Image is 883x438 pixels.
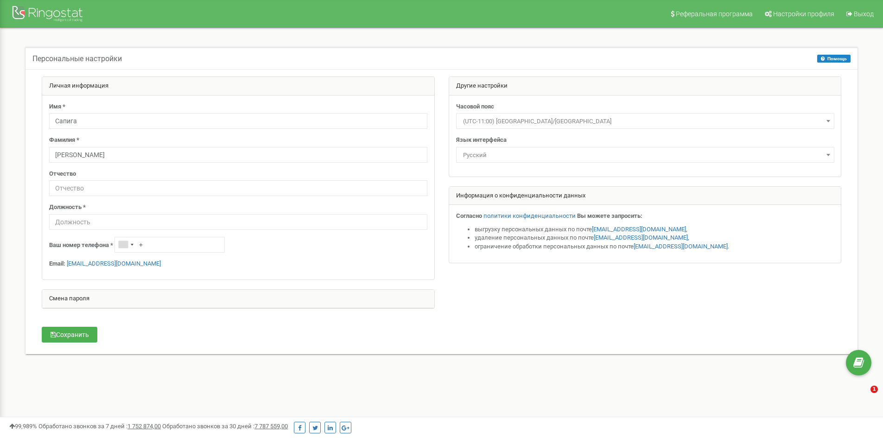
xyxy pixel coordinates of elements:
[49,102,65,111] label: Имя *
[456,147,834,163] span: Русский
[9,423,37,430] span: 99,989%
[49,170,76,178] label: Отчество
[475,242,834,251] li: ограничение обработки персональных данных по почте .
[49,136,79,145] label: Фамилия *
[49,260,65,267] strong: Email:
[456,113,834,129] span: (UTC-11:00) Pacific/Midway
[114,237,225,253] input: +1-800-555-55-55
[475,234,834,242] li: удаление персональных данных по почте ,
[42,290,434,308] div: Смена пароля
[456,102,494,111] label: Часовой пояс
[459,115,831,128] span: (UTC-11:00) Pacific/Midway
[49,241,113,250] label: Ваш номер телефона *
[459,149,831,162] span: Русский
[854,10,874,18] span: Выход
[449,77,841,95] div: Другие настройки
[449,187,841,205] div: Информация о конфиденциальности данных
[254,423,288,430] u: 7 787 559,00
[32,55,122,63] h5: Персональные настройки
[870,386,878,393] span: 1
[42,77,434,95] div: Личная информация
[594,234,688,241] a: [EMAIL_ADDRESS][DOMAIN_NAME]
[42,327,97,343] button: Сохранить
[577,212,642,219] strong: Вы можете запросить:
[49,113,427,129] input: Имя
[851,386,874,408] iframe: Intercom live chat
[483,212,576,219] a: политики конфиденциальности
[475,225,834,234] li: выгрузку персональных данных по почте ,
[38,423,161,430] span: Обработано звонков за 7 дней :
[115,237,136,252] div: Telephone country code
[162,423,288,430] span: Обработано звонков за 30 дней :
[49,180,427,196] input: Отчество
[49,203,86,212] label: Должность *
[773,10,834,18] span: Настройки профиля
[592,226,686,233] a: [EMAIL_ADDRESS][DOMAIN_NAME]
[49,214,427,230] input: Должность
[49,147,427,163] input: Фамилия
[817,55,851,63] button: Помощь
[676,10,753,18] span: Реферальная программа
[634,243,728,250] a: [EMAIL_ADDRESS][DOMAIN_NAME]
[67,260,161,267] a: [EMAIL_ADDRESS][DOMAIN_NAME]
[456,212,482,219] strong: Согласно
[456,136,507,145] label: Язык интерфейса
[127,423,161,430] u: 1 752 874,00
